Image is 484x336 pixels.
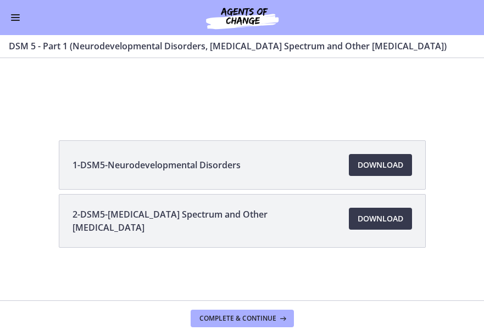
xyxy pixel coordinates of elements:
h3: DSM 5 - Part 1 (Neurodevelopmental Disorders, [MEDICAL_DATA] Spectrum and Other [MEDICAL_DATA]) [9,39,462,53]
button: Enable menu [9,11,22,24]
span: 2-DSM5-[MEDICAL_DATA] Spectrum and Other [MEDICAL_DATA] [73,208,336,234]
span: 1-DSM5-Neurodevelopmental Disorders [73,158,241,172]
span: Download [358,212,403,225]
a: Download [349,154,412,176]
button: Complete & continue [191,310,294,327]
span: Download [358,158,403,172]
a: Download [349,208,412,230]
span: Complete & continue [199,314,276,323]
img: Agents of Change [176,4,308,31]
